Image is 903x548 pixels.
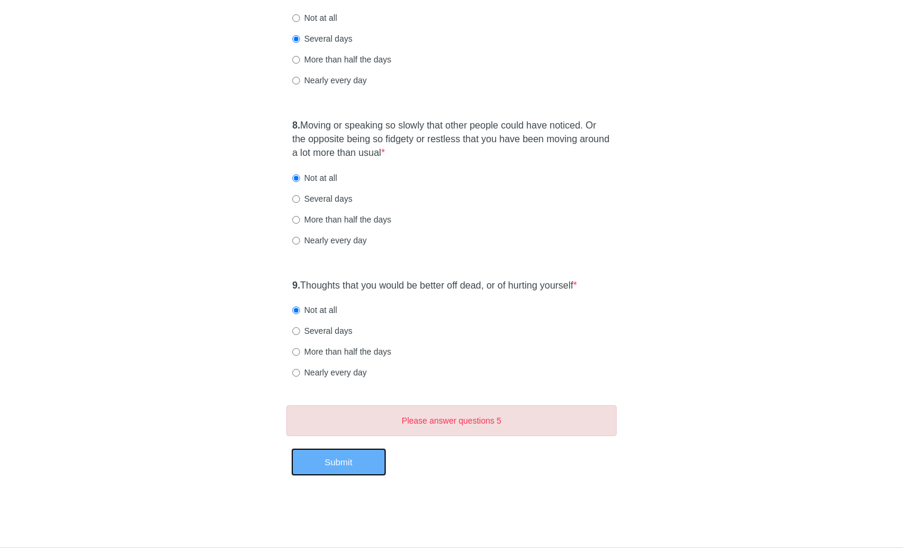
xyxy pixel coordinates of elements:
[292,33,352,45] label: Several days
[291,448,386,476] button: Submit
[292,348,300,356] input: More than half the days
[292,14,300,22] input: Not at all
[292,306,300,314] input: Not at all
[292,74,367,86] label: Nearly every day
[292,369,300,377] input: Nearly every day
[292,280,300,290] strong: 9.
[292,195,300,203] input: Several days
[292,346,391,358] label: More than half the days
[292,174,300,182] input: Not at all
[292,193,352,205] label: Several days
[292,120,300,130] strong: 8.
[292,214,391,226] label: More than half the days
[292,54,391,65] label: More than half the days
[292,35,300,43] input: Several days
[292,237,300,245] input: Nearly every day
[292,77,300,84] input: Nearly every day
[292,234,367,246] label: Nearly every day
[292,279,577,293] label: Thoughts that you would be better off dead, or of hurting yourself
[292,304,337,316] label: Not at all
[292,327,300,335] input: Several days
[292,56,300,64] input: More than half the days
[292,119,611,160] label: Moving or speaking so slowly that other people could have noticed. Or the opposite being so fidge...
[292,12,337,24] label: Not at all
[292,172,337,184] label: Not at all
[292,367,367,378] label: Nearly every day
[292,325,352,337] label: Several days
[296,415,607,427] li: Please answer questions 5
[292,216,300,224] input: More than half the days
